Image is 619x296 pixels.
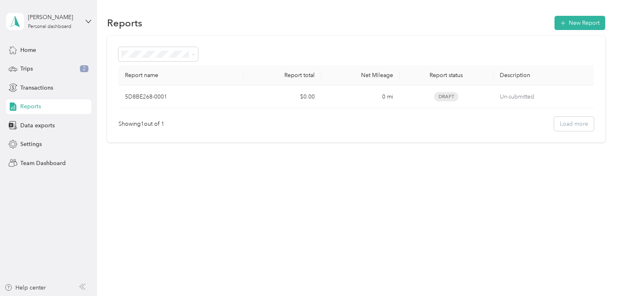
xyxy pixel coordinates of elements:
span: 2 [80,65,88,73]
th: Net Mileage [321,65,400,86]
div: Report status [406,72,487,79]
div: Personal dashboard [28,24,71,29]
span: Settings [20,140,42,148]
th: Report name [118,65,243,86]
iframe: Everlance-gr Chat Button Frame [574,251,619,296]
td: $0.00 [243,86,322,108]
div: [PERSON_NAME] [28,13,79,21]
button: New Report [555,16,605,30]
th: Report total [243,65,322,86]
th: Description [493,65,598,86]
span: Reports [20,102,41,111]
p: 5D8BE268-0001 [125,92,167,101]
span: Data exports [20,121,55,130]
span: Trips [20,64,33,73]
td: 0 mi [321,86,400,108]
span: Draft [434,92,458,101]
span: Transactions [20,84,53,92]
span: Team Dashboard [20,159,66,167]
div: Showing 1 out of 1 [118,120,164,128]
h1: Reports [107,19,142,27]
span: Home [20,46,36,54]
button: Help center [4,283,46,292]
p: Un-submitted [500,92,591,101]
